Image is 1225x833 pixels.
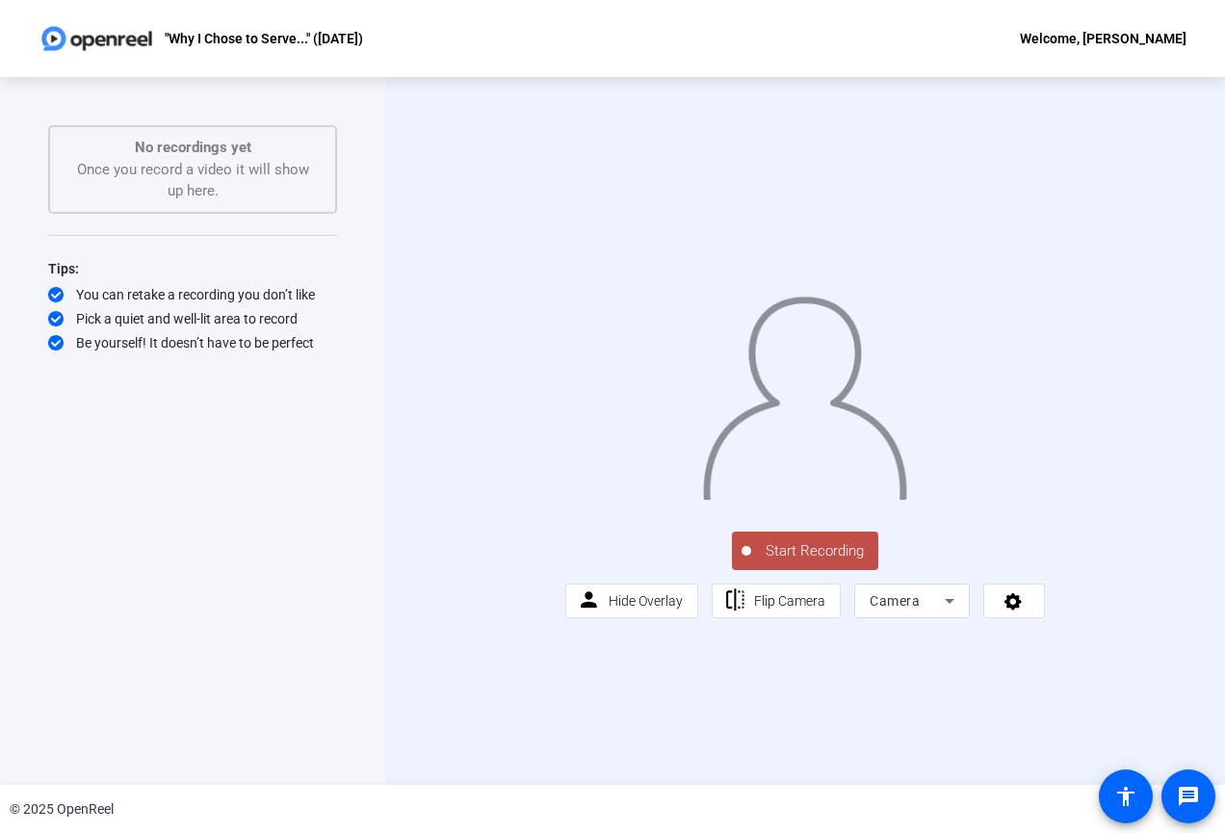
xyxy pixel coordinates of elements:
span: Flip Camera [754,593,825,609]
div: Tips: [48,257,337,280]
span: Hide Overlay [609,593,683,609]
button: Flip Camera [712,584,842,618]
button: Hide Overlay [565,584,698,618]
div: You can retake a recording you don’t like [48,285,337,304]
mat-icon: person [577,588,601,612]
div: Welcome, [PERSON_NAME] [1020,27,1186,50]
mat-icon: flip [723,588,747,612]
mat-icon: message [1177,785,1200,808]
span: Camera [870,593,920,609]
div: Pick a quiet and well-lit area to record [48,309,337,328]
img: overlay [701,284,908,500]
div: Once you record a video it will show up here. [69,137,316,202]
div: © 2025 OpenReel [10,799,114,820]
div: Be yourself! It doesn’t have to be perfect [48,333,337,352]
img: OpenReel logo [39,19,155,58]
span: Start Recording [751,540,878,562]
button: Start Recording [732,532,878,570]
p: "Why I Chose to Serve..." ([DATE]) [165,27,363,50]
mat-icon: accessibility [1114,785,1137,808]
p: No recordings yet [69,137,316,159]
